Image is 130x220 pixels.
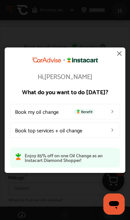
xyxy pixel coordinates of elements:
img: instacart-icon.73bd83c2.svg [15,153,21,160]
img: instacart-icon.73bd83c2.svg [76,109,81,113]
span: Benefit [74,109,95,114]
img: left_arrow_icon.0f472efe.svg [110,127,115,132]
img: left_arrow_icon.0f472efe.svg [110,109,115,114]
iframe: Button to launch messaging window [103,193,125,215]
a: Book my oil changeBenefit [10,104,120,119]
a: Book top services + oil change [10,122,120,137]
p: Hi, [PERSON_NAME] [10,72,120,79]
p: Enjoy 85% off on one Oil Change as an Instacart Diamond Shopper! [25,153,115,162]
img: close-icon.a004319c.svg [115,49,123,57]
img: CarAdvise Instacart Logo [32,57,98,63]
p: What do you want to do [DATE]? [10,88,120,94]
